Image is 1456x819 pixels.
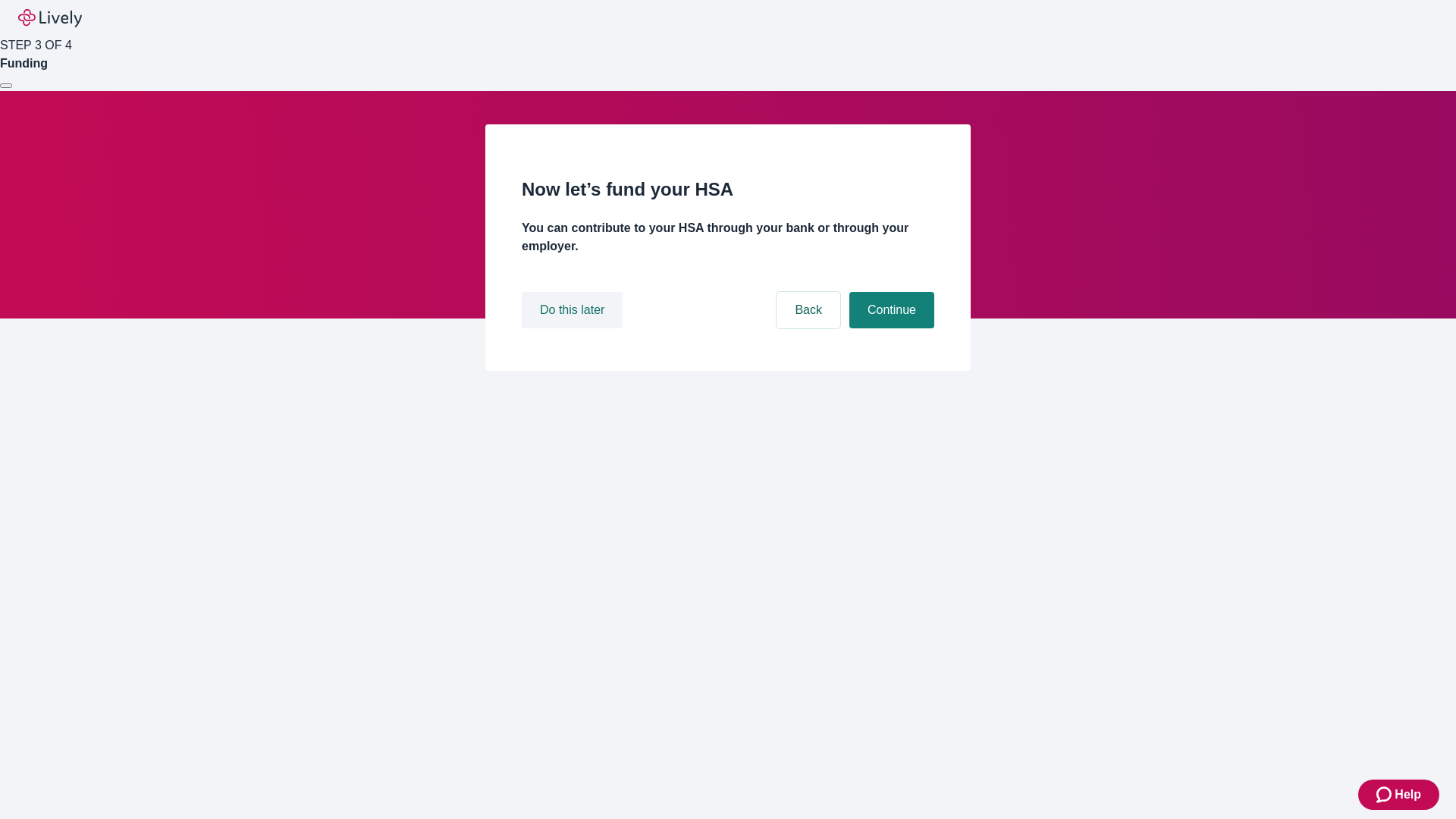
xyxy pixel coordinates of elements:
[522,292,623,328] button: Do this later
[1358,780,1439,810] button: Zendesk support iconHelp
[1395,786,1421,804] span: Help
[18,9,82,27] img: Lively
[522,219,934,256] h4: You can contribute to your HSA through your bank or through your employer.
[849,292,934,328] button: Continue
[522,176,934,203] h2: Now let’s fund your HSA
[1376,786,1395,804] svg: Zendesk support icon
[777,292,840,328] button: Back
